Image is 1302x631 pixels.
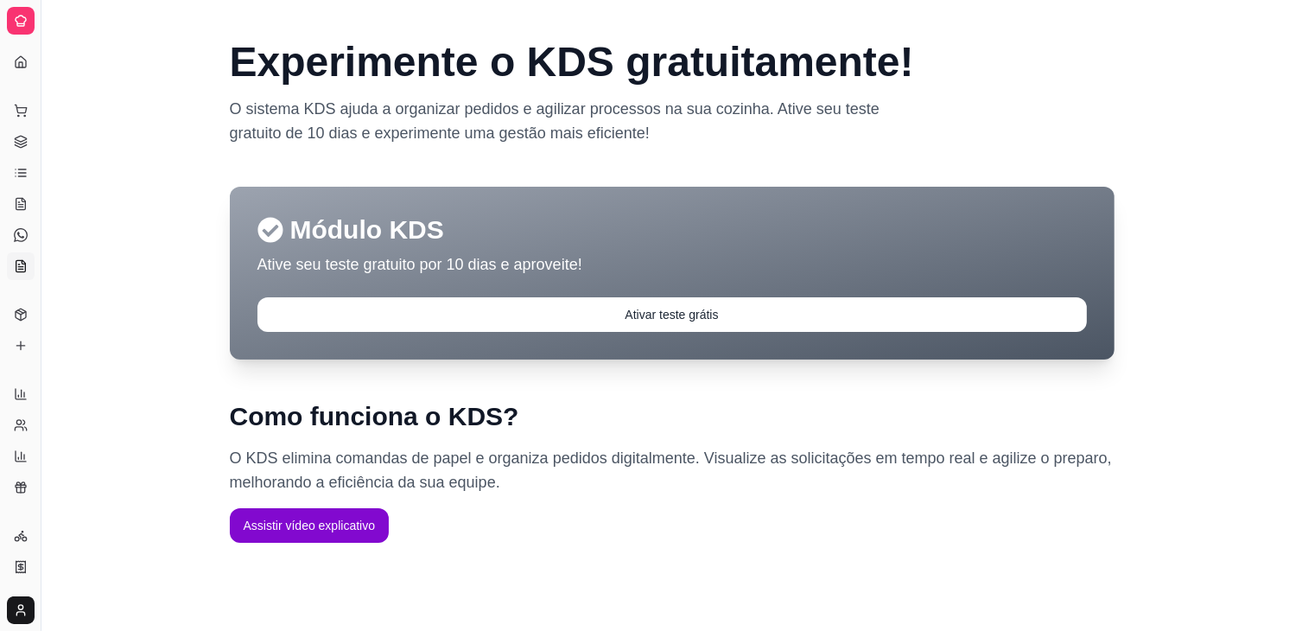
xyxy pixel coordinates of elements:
p: O sistema KDS ajuda a organizar pedidos e agilizar processos na sua cozinha. Ative seu teste grat... [230,97,893,145]
h2: Experimente o KDS gratuitamente ! [230,41,1115,83]
button: Assistir vídeo explicativo [230,508,390,543]
button: Ativar teste grátis [257,297,1087,332]
p: Módulo KDS [257,214,1087,245]
p: Ative seu teste gratuito por 10 dias e aproveite! [257,252,1087,277]
a: Assistir vídeo explicativo [230,518,390,532]
p: O KDS elimina comandas de papel e organiza pedidos digitalmente. Visualize as solicitações em tem... [230,446,1115,494]
h2: Como funciona o KDS? [230,401,1115,432]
